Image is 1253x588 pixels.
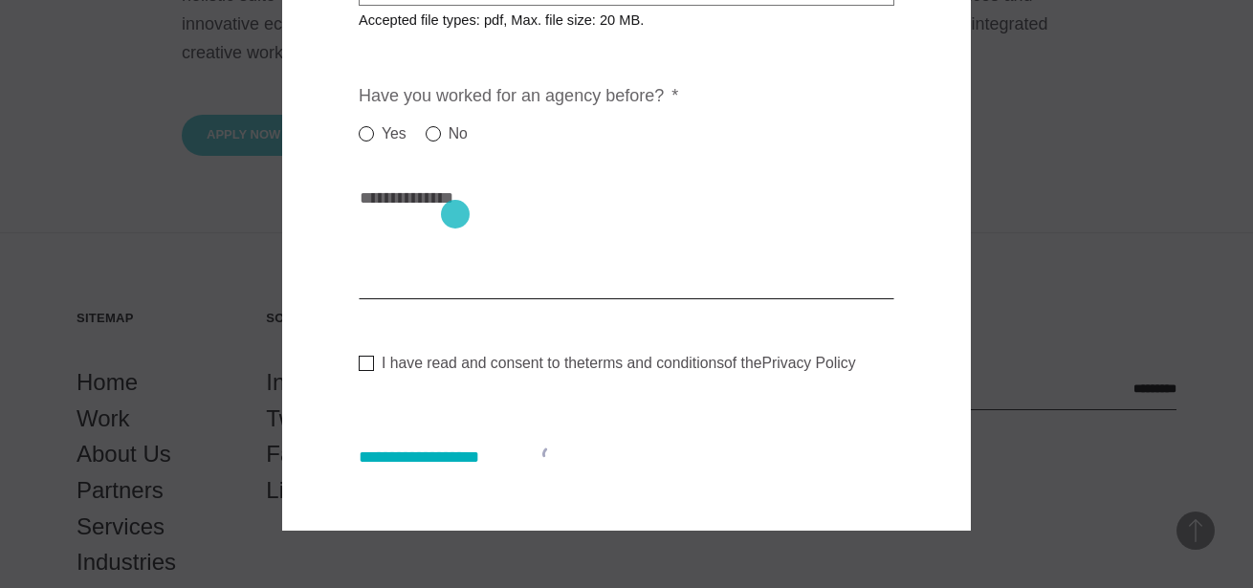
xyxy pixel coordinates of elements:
label: I have read and consent to the of the [359,354,856,373]
label: No [426,122,468,145]
a: Privacy Policy [762,355,856,371]
label: Have you worked for an agency before? [359,85,678,107]
a: terms and conditions [585,355,724,371]
label: Yes [359,122,407,145]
